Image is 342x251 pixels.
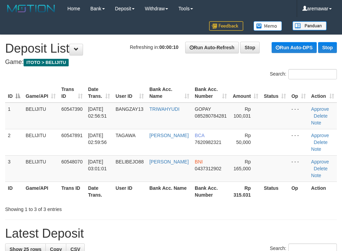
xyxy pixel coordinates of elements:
[5,3,57,14] img: MOTION_logo.png
[88,159,107,171] span: [DATE] 03:01:01
[195,106,211,112] span: GOPAY
[309,182,337,201] th: Action
[311,173,322,178] a: Note
[236,133,251,145] span: Rp 50,000
[159,44,178,50] strong: 00:00:10
[314,113,327,119] a: Delete
[113,182,147,201] th: User ID
[115,159,144,164] span: BELIBEJO88
[192,83,230,103] th: Bank Acc. Number: activate to sort column ascending
[23,155,58,182] td: BELIJITU
[5,83,23,103] th: ID: activate to sort column descending
[5,59,337,66] h4: Game:
[311,106,329,112] a: Approve
[261,83,289,103] th: Status: activate to sort column ascending
[311,133,329,138] a: Approve
[185,42,239,53] a: Run Auto-Refresh
[195,159,203,164] span: BNI
[314,166,327,171] a: Delete
[23,103,58,129] td: BELIJITU
[149,106,179,112] a: TRIWAHYUDI
[289,103,309,129] td: - - -
[115,133,136,138] span: TAGAWA
[240,42,260,53] a: Stop
[5,103,23,129] td: 1
[318,42,337,53] a: Stop
[5,42,337,55] h1: Deposit List
[88,106,107,119] span: [DATE] 02:56:51
[61,133,82,138] span: 60547891
[5,155,23,182] td: 3
[254,21,282,31] img: Button%20Memo.svg
[195,133,204,138] span: BCA
[195,166,221,171] span: Copy 0437312902 to clipboard
[195,140,221,145] span: Copy 7620982321 to clipboard
[85,83,113,103] th: Date Trans.: activate to sort column ascending
[61,159,82,164] span: 60548070
[23,182,58,201] th: Game/API
[147,83,192,103] th: Bank Acc. Name: activate to sort column ascending
[149,159,189,164] a: [PERSON_NAME]
[292,21,327,30] img: panduan.png
[88,133,107,145] span: [DATE] 02:59:56
[289,129,309,155] td: - - -
[234,106,251,119] span: Rp 100,031
[24,59,69,66] span: ITOTO > BELIJITU
[289,83,309,103] th: Op: activate to sort column ascending
[5,203,137,213] div: Showing 1 to 3 of 3 entries
[130,44,178,50] span: Refreshing in:
[23,83,58,103] th: Game/API: activate to sort column ascending
[309,83,337,103] th: Action: activate to sort column ascending
[149,133,189,138] a: [PERSON_NAME]
[230,182,261,201] th: Rp 315.031
[147,182,192,201] th: Bank Acc. Name
[58,182,85,201] th: Trans ID
[23,129,58,155] td: BELIJITU
[261,182,289,201] th: Status
[311,146,322,152] a: Note
[311,159,329,164] a: Approve
[289,182,309,201] th: Op
[5,129,23,155] td: 2
[272,42,317,53] a: Run Auto-DPS
[209,21,243,31] img: Feedback.jpg
[5,182,23,201] th: ID
[314,140,327,145] a: Delete
[311,120,322,125] a: Note
[230,83,261,103] th: Amount: activate to sort column ascending
[270,69,337,79] label: Search:
[234,159,251,171] span: Rp 165,000
[5,227,337,240] h1: Latest Deposit
[195,113,227,119] span: Copy 085280784281 to clipboard
[58,83,85,103] th: Trans ID: activate to sort column ascending
[288,69,337,79] input: Search:
[61,106,82,112] span: 60547390
[289,155,309,182] td: - - -
[85,182,113,201] th: Date Trans.
[113,83,147,103] th: User ID: activate to sort column ascending
[192,182,230,201] th: Bank Acc. Number
[115,106,143,112] span: BANGZAY13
